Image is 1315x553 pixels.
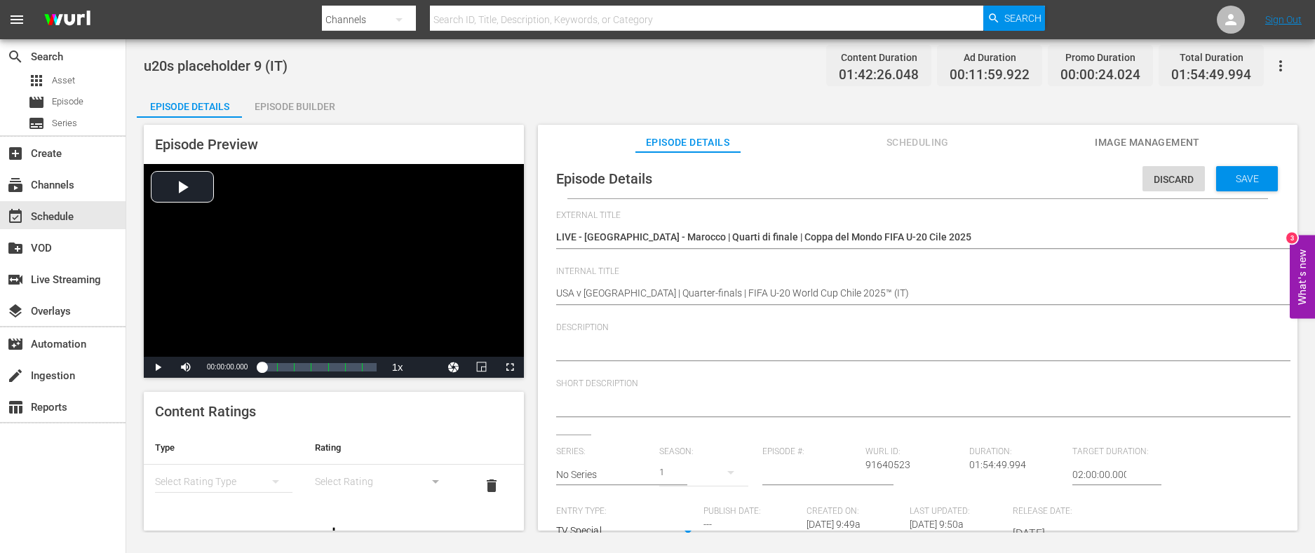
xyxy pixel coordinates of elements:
[7,271,24,288] span: Live Streaming
[556,210,1272,221] span: External Title
[207,363,248,371] span: 00:00:00.000
[703,506,800,517] span: Publish Date:
[34,4,101,36] img: ans4CAIJ8jUAAAAAAAAAAAAAAAAAAAAAAAAgQb4GAAAAAAAAAAAAAAAAAAAAAAAAJMjXAAAAAAAAAAAAAAAAAAAAAAAAgAT5G...
[1142,166,1205,191] button: Discard
[556,286,1272,303] textarea: u20s placeholder 9 (IT)
[440,357,468,378] button: Jump To Time
[7,48,24,65] span: Search
[144,431,304,465] th: Type
[807,506,903,517] span: Created On:
[384,357,412,378] button: Playback Rate
[242,90,347,118] button: Episode Builder
[556,446,652,458] span: Series:
[7,367,24,384] span: Ingestion
[7,208,24,225] span: Schedule
[137,90,242,118] button: Episode Details
[556,230,1272,247] textarea: U20s placeholder 9
[52,95,83,109] span: Episode
[1004,6,1041,31] span: Search
[1286,232,1297,243] div: 3
[807,519,861,530] span: [DATE] 9:49a
[7,177,24,193] span: Channels
[496,357,524,378] button: Fullscreen
[7,145,24,162] span: Create
[483,477,500,494] span: delete
[1171,48,1251,67] div: Total Duration
[1290,235,1315,318] button: Open Feedback Widget
[7,303,24,320] span: Overlays
[635,134,741,151] span: Episode Details
[172,357,200,378] button: Mute
[242,90,347,123] div: Episode Builder
[475,469,508,503] button: delete
[1095,134,1200,151] span: Image Management
[8,11,25,28] span: menu
[969,459,1026,470] span: 01:54:49.994
[28,94,45,111] span: Episode
[1265,14,1302,25] a: Sign Out
[950,67,1030,83] span: 00:11:59.922
[910,519,964,530] span: [DATE] 9:50a
[137,90,242,123] div: Episode Details
[144,57,288,74] span: u20s placeholder 9 (IT)
[1225,173,1270,184] span: Save
[7,336,24,353] span: Automation
[910,506,1006,517] span: Last Updated:
[703,519,712,530] span: ---
[556,523,696,544] div: TV Special
[1060,67,1140,83] span: 00:00:24.024
[144,164,524,378] div: Video Player
[556,170,652,187] span: Episode Details
[556,506,696,517] span: Entry Type:
[659,446,755,458] span: Season:
[1013,506,1192,517] span: Release Date:
[1072,446,1168,458] span: Target Duration:
[865,459,910,470] span: 91640523
[983,6,1045,31] button: Search
[155,136,258,153] span: Episode Preview
[1142,174,1205,185] span: Discard
[7,240,24,257] span: VOD
[468,357,496,378] button: Picture-in-Picture
[556,322,1272,334] span: Description
[52,74,75,88] span: Asset
[304,431,464,465] th: Rating
[28,115,45,132] span: Series
[144,431,524,508] table: simple table
[1060,48,1140,67] div: Promo Duration
[1171,67,1251,83] span: 01:54:49.994
[1216,166,1278,191] button: Save
[969,446,1065,458] span: Duration:
[556,378,1272,390] span: Short Description
[659,453,748,492] div: 1
[839,48,919,67] div: Content Duration
[556,266,1272,278] span: Internal Title
[865,134,970,151] span: Scheduling
[950,48,1030,67] div: Ad Duration
[52,116,77,130] span: Series
[839,67,919,83] span: 01:42:26.048
[28,72,45,89] span: Asset
[865,446,962,458] span: Wurl ID:
[762,446,858,458] span: Episode #:
[155,403,256,420] span: Content Ratings
[144,357,172,378] button: Play
[262,363,376,371] div: Progress Bar
[7,399,24,416] span: Reports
